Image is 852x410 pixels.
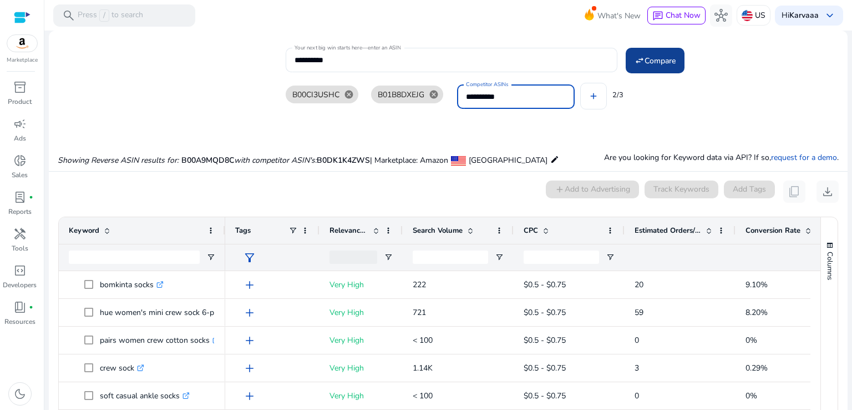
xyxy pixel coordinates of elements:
p: Press to search [78,9,143,22]
span: Relevance Score [329,226,368,236]
p: Very High [329,301,393,324]
p: pairs women crew cotton socks [100,329,220,352]
span: [GEOGRAPHIC_DATA] [469,155,547,166]
span: keyboard_arrow_down [823,9,836,22]
p: Very High [329,273,393,296]
mat-icon: cancel [339,89,358,99]
span: Conversion Rate [745,226,800,236]
span: 0 [635,391,639,401]
span: Search Volume [413,226,463,236]
mat-label: Your next big win starts here—enter an ASIN [295,44,400,52]
span: book_4 [13,301,27,314]
span: 9.10% [745,279,768,290]
span: $0.5 - $0.75 [524,307,566,318]
p: Tools [12,243,28,253]
span: code_blocks [13,264,27,277]
p: Very High [329,384,393,407]
p: Developers [3,280,37,290]
span: / [99,9,109,22]
span: Keyword [69,226,99,236]
span: CPC [524,226,538,236]
button: chatChat Now [647,7,706,24]
span: search [62,9,75,22]
a: request for a demo [771,152,837,163]
p: Reports [8,207,32,217]
p: Ads [14,133,26,143]
span: 59 [635,307,643,318]
mat-icon: add [589,91,599,101]
span: 0% [745,335,757,346]
span: Compare [645,55,676,67]
span: hub [714,9,728,22]
span: < 100 [413,335,433,346]
img: us.svg [742,10,753,21]
span: fiber_manual_record [29,195,33,199]
p: Are you looking for Keyword data via API? If so, . [604,152,839,163]
p: soft casual ankle socks [100,384,190,407]
span: $0.5 - $0.75 [524,335,566,346]
p: Resources [4,317,35,327]
span: $0.5 - $0.75 [524,391,566,401]
span: lab_profile [13,191,27,204]
span: add [243,389,256,403]
p: Sales [12,170,28,180]
span: What's New [597,6,641,26]
span: chat [652,11,663,22]
span: add [243,278,256,292]
p: Very High [329,357,393,379]
span: Estimated Orders/Month [635,226,701,236]
span: dark_mode [13,387,27,401]
span: Tags [235,226,251,236]
span: 0.29% [745,363,768,373]
span: filter_alt [243,251,256,264]
span: handyman [13,227,27,241]
span: fiber_manual_record [29,305,33,309]
button: hub [710,4,732,27]
span: download [821,185,834,198]
span: 0% [745,391,757,401]
i: with competitor ASIN's: [234,155,317,166]
i: Showing Reverse ASIN results for: [58,155,179,166]
span: B0DK1K4ZWS [317,155,370,166]
span: Columns [825,252,835,280]
span: B00CI3USHC [292,89,339,101]
span: $0.5 - $0.75 [524,363,566,373]
span: 222 [413,279,426,290]
input: CPC Filter Input [524,251,599,264]
span: Chat Now [666,10,701,21]
input: Search Volume Filter Input [413,251,488,264]
span: 721 [413,307,426,318]
mat-icon: edit [550,153,559,166]
span: B01B8DXEJG [378,89,424,101]
p: hue women's mini crew sock 6-pack [100,301,235,324]
span: add [243,334,256,347]
button: Compare [626,48,684,73]
img: amazon.svg [7,35,37,52]
input: Keyword Filter Input [69,251,200,264]
span: 3 [635,363,639,373]
span: inventory_2 [13,81,27,94]
p: bomkinta socks [100,273,164,296]
span: < 100 [413,391,433,401]
button: Open Filter Menu [495,253,504,262]
p: Product [8,97,32,107]
span: campaign [13,117,27,131]
p: crew sock [100,357,144,379]
span: 0 [635,335,639,346]
mat-icon: swap_horiz [635,56,645,66]
mat-icon: cancel [424,89,443,99]
span: 1.14K [413,363,433,373]
button: Open Filter Menu [206,253,215,262]
button: download [816,181,839,203]
p: Marketplace [7,56,38,64]
b: Karvaaa [789,10,819,21]
span: | Marketplace: Amazon [370,155,448,166]
mat-hint: 2/3 [612,88,623,101]
span: 20 [635,279,643,290]
span: add [243,306,256,319]
span: donut_small [13,154,27,167]
button: Open Filter Menu [384,253,393,262]
span: B00A9MQD8C [181,155,234,166]
button: Open Filter Menu [606,253,615,262]
p: Very High [329,329,393,352]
